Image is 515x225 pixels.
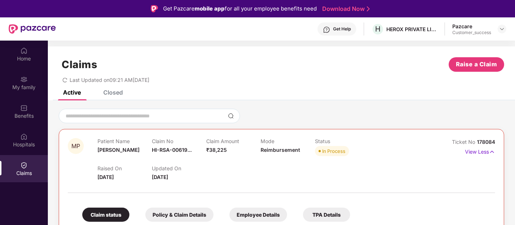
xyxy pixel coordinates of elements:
div: Get Pazcare for all your employee benefits need [163,4,317,13]
div: Policy & Claim Details [145,208,213,222]
img: Logo [151,5,158,12]
div: Active [63,89,81,96]
span: Ticket No [452,139,477,145]
span: Last Updated on 09:21 AM[DATE] [70,77,149,83]
img: svg+xml;base64,PHN2ZyBpZD0iQmVuZWZpdHMiIHhtbG5zPSJodHRwOi8vd3d3LnczLm9yZy8yMDAwL3N2ZyIgd2lkdGg9Ij... [20,104,28,112]
div: HEROX PRIVATE LIMITED [386,26,437,33]
div: In Process [322,147,345,155]
strong: mobile app [195,5,225,12]
span: [PERSON_NAME] [97,147,140,153]
span: ₹38,225 [206,147,227,153]
div: Closed [103,89,123,96]
div: Get Help [333,26,351,32]
div: Employee Details [229,208,287,222]
div: Pazcare [452,23,491,30]
img: svg+xml;base64,PHN2ZyB3aWR0aD0iMjAiIGhlaWdodD0iMjAiIHZpZXdCb3g9IjAgMCAyMCAyMCIgZmlsbD0ibm9uZSIgeG... [20,76,28,83]
img: svg+xml;base64,PHN2ZyB4bWxucz0iaHR0cDovL3d3dy53My5vcmcvMjAwMC9zdmciIHdpZHRoPSIxNyIgaGVpZ2h0PSIxNy... [489,148,495,156]
p: Raised On [97,165,152,171]
img: svg+xml;base64,PHN2ZyBpZD0iU2VhcmNoLTMyeDMyIiB4bWxucz0iaHR0cDovL3d3dy53My5vcmcvMjAwMC9zdmciIHdpZH... [228,113,234,119]
img: svg+xml;base64,PHN2ZyBpZD0iQ2xhaW0iIHhtbG5zPSJodHRwOi8vd3d3LnczLm9yZy8yMDAwL3N2ZyIgd2lkdGg9IjIwIi... [20,162,28,169]
p: Mode [261,138,315,144]
span: MP [71,143,80,149]
img: Stroke [367,5,370,13]
img: New Pazcare Logo [9,24,56,34]
p: View Less [465,146,495,156]
p: Updated On [152,165,206,171]
span: [DATE] [97,174,114,180]
img: svg+xml;base64,PHN2ZyBpZD0iSG9zcGl0YWxzIiB4bWxucz0iaHR0cDovL3d3dy53My5vcmcvMjAwMC9zdmciIHdpZHRoPS... [20,133,28,140]
p: Patient Name [97,138,152,144]
img: svg+xml;base64,PHN2ZyBpZD0iSGVscC0zMngzMiIgeG1sbnM9Imh0dHA6Ly93d3cudzMub3JnLzIwMDAvc3ZnIiB3aWR0aD... [323,26,330,33]
a: Download Now [322,5,367,13]
span: H [375,25,381,33]
span: redo [62,77,67,83]
span: HI-RSA-00619... [152,147,192,153]
img: svg+xml;base64,PHN2ZyBpZD0iRHJvcGRvd24tMzJ4MzIiIHhtbG5zPSJodHRwOi8vd3d3LnczLm9yZy8yMDAwL3N2ZyIgd2... [499,26,505,32]
p: Claim No [152,138,206,144]
img: svg+xml;base64,PHN2ZyBpZD0iSG9tZSIgeG1sbnM9Imh0dHA6Ly93d3cudzMub3JnLzIwMDAvc3ZnIiB3aWR0aD0iMjAiIG... [20,47,28,54]
span: Raise a Claim [456,60,497,69]
span: Reimbursement [261,147,300,153]
div: TPA Details [303,208,350,222]
span: [DATE] [152,174,168,180]
div: Customer_success [452,30,491,36]
span: 178084 [477,139,495,145]
button: Raise a Claim [449,57,504,72]
h1: Claims [62,58,97,71]
div: Claim status [82,208,129,222]
p: Status [315,138,369,144]
p: Claim Amount [206,138,261,144]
